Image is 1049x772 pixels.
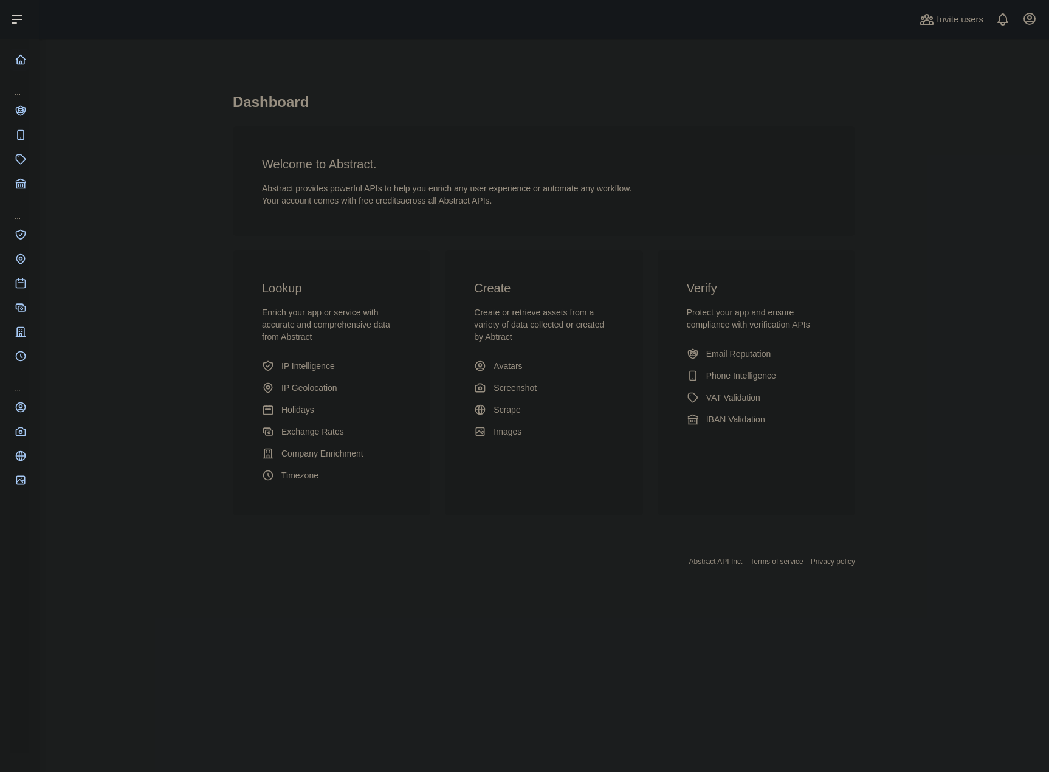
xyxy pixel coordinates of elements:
[359,196,401,205] span: free credits
[10,73,29,97] div: ...
[494,360,522,372] span: Avatars
[281,426,344,438] span: Exchange Rates
[262,196,492,205] span: Your account comes with across all Abstract APIs.
[257,399,406,421] a: Holidays
[687,308,810,329] span: Protect your app and ensure compliance with verification APIs
[281,360,335,372] span: IP Intelligence
[682,343,831,365] a: Email Reputation
[494,404,520,416] span: Scrape
[937,13,983,27] span: Invite users
[257,377,406,399] a: IP Geolocation
[281,447,363,460] span: Company Enrichment
[687,280,826,297] h3: Verify
[689,557,743,566] a: Abstract API Inc.
[494,426,521,438] span: Images
[262,308,390,342] span: Enrich your app or service with accurate and comprehensive data from Abstract
[469,355,618,377] a: Avatars
[10,197,29,221] div: ...
[494,382,537,394] span: Screenshot
[811,557,855,566] a: Privacy policy
[682,408,831,430] a: IBAN Validation
[233,92,855,122] h1: Dashboard
[257,464,406,486] a: Timezone
[706,348,771,360] span: Email Reputation
[469,377,618,399] a: Screenshot
[262,184,632,193] span: Abstract provides powerful APIs to help you enrich any user experience or automate any workflow.
[469,421,618,443] a: Images
[474,308,604,342] span: Create or retrieve assets from a variety of data collected or created by Abtract
[257,355,406,377] a: IP Intelligence
[257,443,406,464] a: Company Enrichment
[474,280,613,297] h3: Create
[281,404,314,416] span: Holidays
[262,280,401,297] h3: Lookup
[750,557,803,566] a: Terms of service
[257,421,406,443] a: Exchange Rates
[469,399,618,421] a: Scrape
[917,10,986,29] button: Invite users
[262,156,826,173] h3: Welcome to Abstract.
[682,365,831,387] a: Phone Intelligence
[281,382,337,394] span: IP Geolocation
[706,391,760,404] span: VAT Validation
[706,370,776,382] span: Phone Intelligence
[706,413,765,426] span: IBAN Validation
[281,469,318,481] span: Timezone
[10,370,29,394] div: ...
[682,387,831,408] a: VAT Validation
